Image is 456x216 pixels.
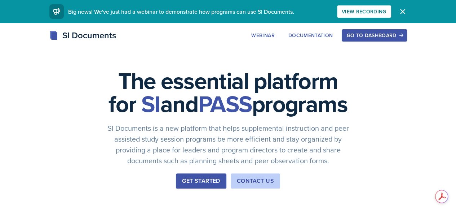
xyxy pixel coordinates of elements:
div: Get Started [182,177,220,185]
div: Webinar [251,33,274,38]
button: Get Started [176,173,226,189]
div: View Recording [342,9,386,14]
div: Documentation [288,33,333,38]
button: Contact Us [231,173,280,189]
div: SI Documents [49,29,116,42]
button: Go to Dashboard [342,29,407,42]
div: Contact Us [237,177,274,185]
button: View Recording [337,5,391,18]
div: Go to Dashboard [346,33,402,38]
button: Webinar [247,29,279,42]
span: Big news! We've just had a webinar to demonstrate how programs can use SI Documents. [68,8,294,16]
button: Documentation [284,29,338,42]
